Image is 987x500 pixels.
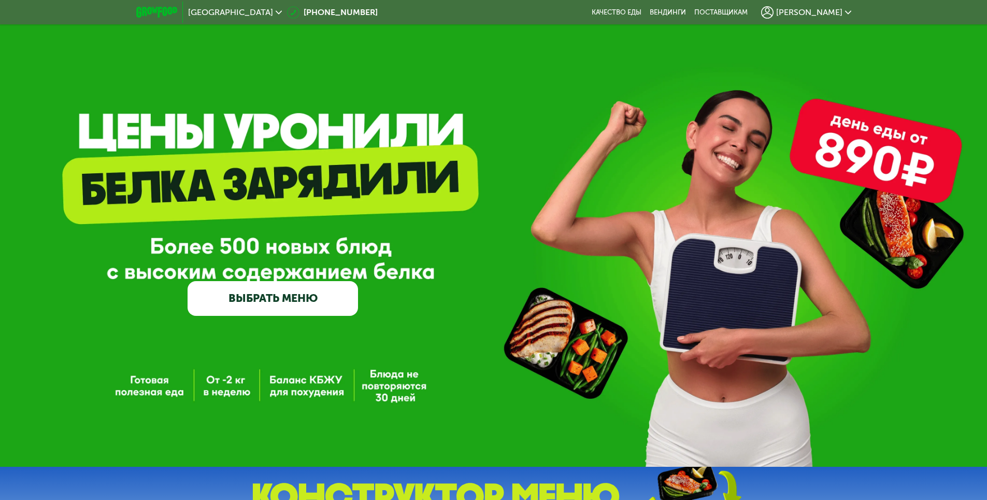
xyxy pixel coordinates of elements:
[188,281,358,315] a: ВЫБРАТЬ МЕНЮ
[650,8,686,17] a: Вендинги
[694,8,748,17] div: поставщикам
[592,8,641,17] a: Качество еды
[776,8,842,17] span: [PERSON_NAME]
[188,8,273,17] span: [GEOGRAPHIC_DATA]
[287,6,378,19] a: [PHONE_NUMBER]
